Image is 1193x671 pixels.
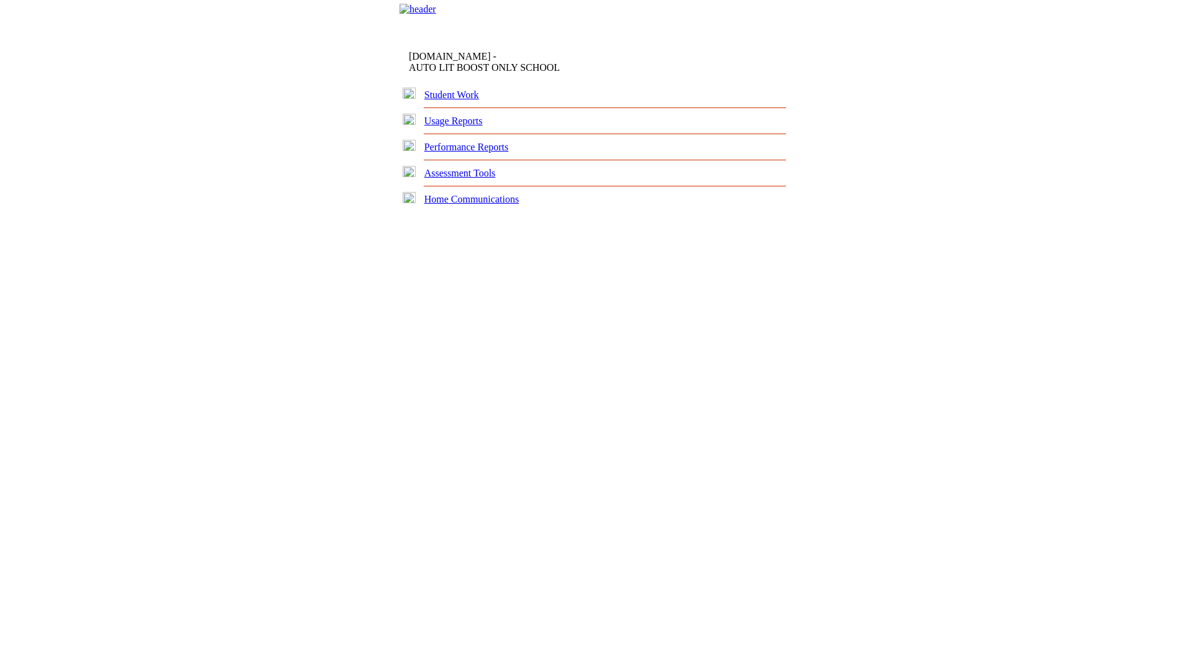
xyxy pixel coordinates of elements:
img: header [400,4,436,15]
img: plus.gif [403,166,416,177]
a: Usage Reports [424,116,483,126]
a: Home Communications [424,194,519,204]
a: Student Work [424,89,479,100]
nobr: AUTO LIT BOOST ONLY SCHOOL [409,62,560,73]
img: plus.gif [403,140,416,151]
img: plus.gif [403,114,416,125]
a: Performance Reports [424,142,509,152]
img: plus.gif [403,192,416,203]
img: plus.gif [403,88,416,99]
a: Assessment Tools [424,168,496,178]
td: [DOMAIN_NAME] - [409,51,638,73]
